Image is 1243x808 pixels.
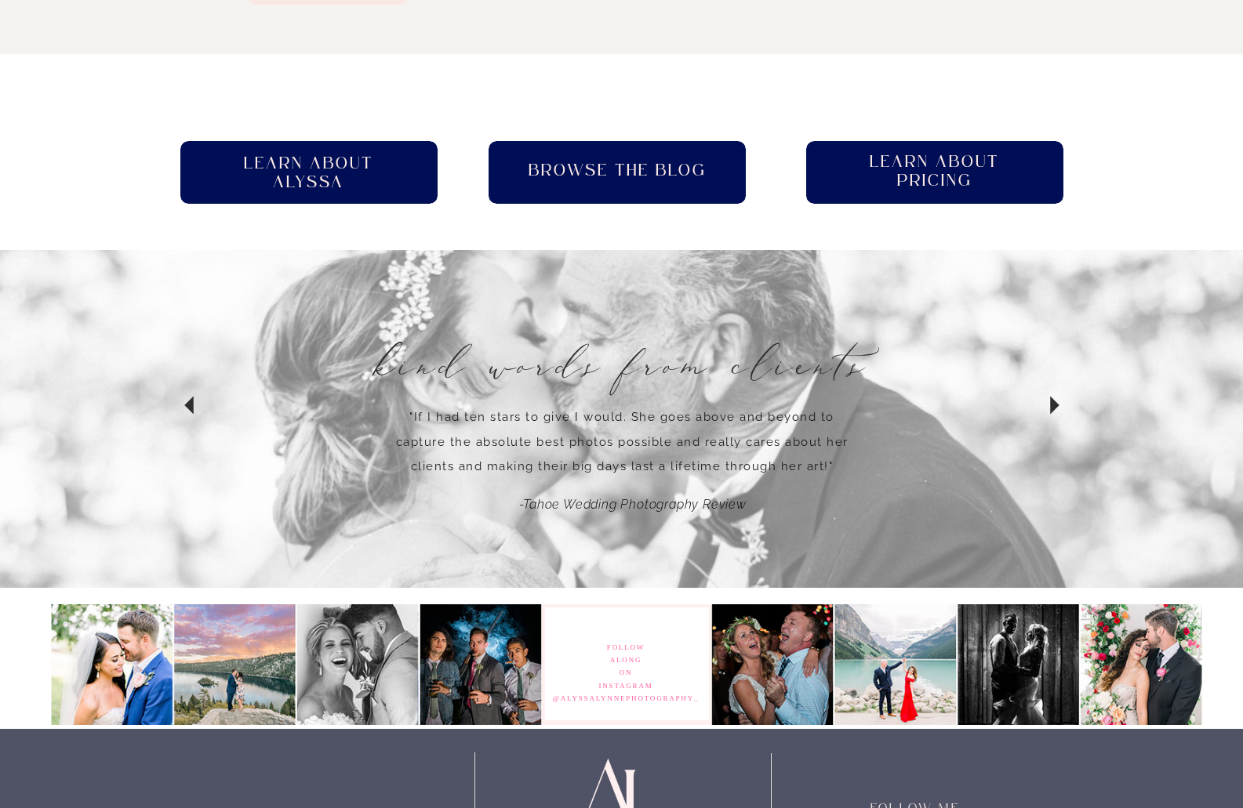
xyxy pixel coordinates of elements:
a: Learn About pricing [856,153,1014,193]
p: "If I had ten stars to give I would. She goes above and beyond to capture the absolute best photo... [391,405,853,457]
h3: Kind Words from Clients [376,333,869,419]
a: Learn About Alyssa [231,154,387,190]
a: Browse the blog [511,161,725,181]
h3: follow along on instagram @AlyssaLynnePhotography_ [542,641,711,688]
p: -Tahoe Wedding Photography Review [519,491,751,505]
